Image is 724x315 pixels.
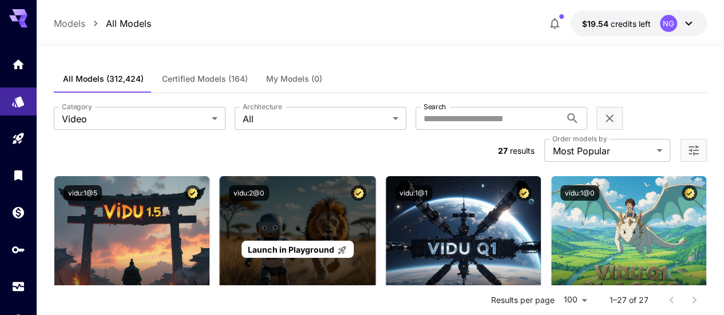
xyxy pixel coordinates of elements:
[62,112,207,126] span: Video
[552,134,607,143] label: Order models by
[510,146,535,155] span: results
[62,102,92,111] label: Category
[11,242,25,257] div: API Keys
[351,185,366,201] button: Certified Model – Vetted for best performance and includes a commercial license.
[560,185,599,201] button: vidu:1@0
[229,185,269,201] button: vidu:2@0
[243,102,282,111] label: Architecture
[611,19,651,29] span: credits left
[185,185,200,201] button: Certified Model – Vetted for best performance and includes a commercial license.
[63,74,144,84] span: All Models (312,424)
[248,245,334,254] span: Launch in Playground
[266,74,322,84] span: My Models (0)
[106,17,151,30] a: All Models
[11,168,25,182] div: Library
[603,111,616,126] button: Clear filters (1)
[571,10,707,37] button: $19.54084NG
[242,241,353,258] a: Launch in Playground
[491,294,555,306] p: Results per page
[54,17,85,30] a: Models
[687,143,701,158] button: Open more filters
[582,18,651,30] div: $19.54084
[162,74,248,84] span: Certified Models (164)
[395,185,432,201] button: vidu:1@1
[424,102,446,111] label: Search
[11,205,25,220] div: Wallet
[552,144,652,158] span: Most Popular
[516,185,532,201] button: Certified Model – Vetted for best performance and includes a commercial license.
[54,17,151,30] nav: breadcrumb
[11,57,25,71] div: Home
[660,15,677,32] div: NG
[498,146,508,155] span: 27
[243,112,388,126] span: All
[610,294,648,306] p: 1–27 of 27
[559,292,591,308] div: 100
[11,94,25,109] div: Models
[11,280,25,294] div: Usage
[11,131,25,146] div: Playground
[582,19,611,29] span: $19.54
[682,185,697,201] button: Certified Model – Vetted for best performance and includes a commercial license.
[64,185,102,201] button: vidu:1@5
